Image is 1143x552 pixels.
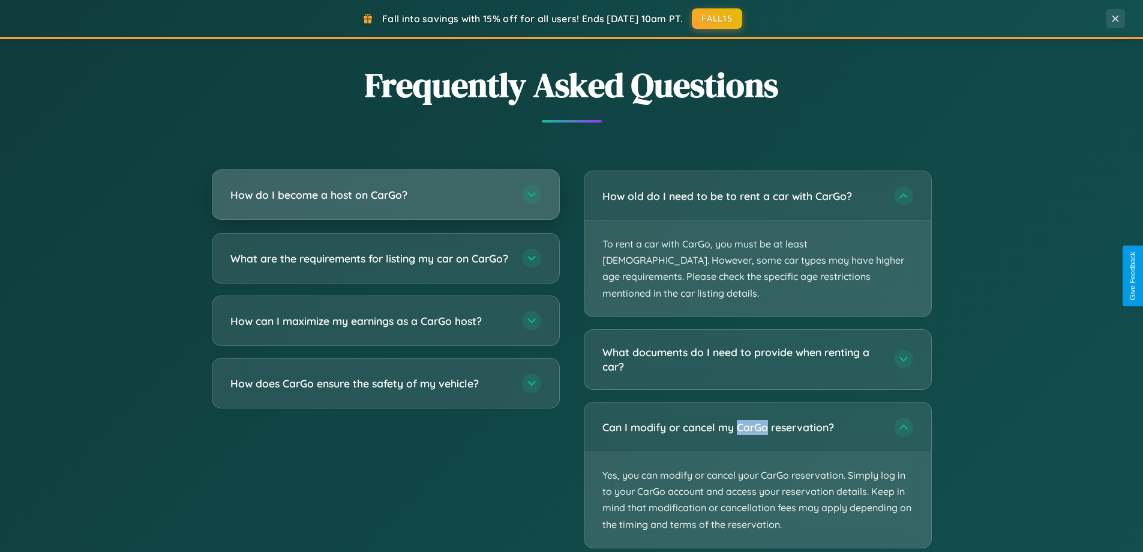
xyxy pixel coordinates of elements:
p: Yes, you can modify or cancel your CarGo reservation. Simply log in to your CarGo account and acc... [584,452,931,548]
div: Give Feedback [1129,252,1137,300]
h3: How old do I need to be to rent a car with CarGo? [602,189,882,204]
span: Fall into savings with 15% off for all users! Ends [DATE] 10am PT. [382,13,683,25]
h3: What documents do I need to provide when renting a car? [602,345,882,374]
h3: Can I modify or cancel my CarGo reservation? [602,420,882,435]
h3: How does CarGo ensure the safety of my vehicle? [230,376,510,391]
p: To rent a car with CarGo, you must be at least [DEMOGRAPHIC_DATA]. However, some car types may ha... [584,221,931,317]
h3: How can I maximize my earnings as a CarGo host? [230,314,510,329]
h3: How do I become a host on CarGo? [230,187,510,202]
h3: What are the requirements for listing my car on CarGo? [230,251,510,266]
h2: Frequently Asked Questions [212,62,932,108]
button: FALL15 [692,8,742,29]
